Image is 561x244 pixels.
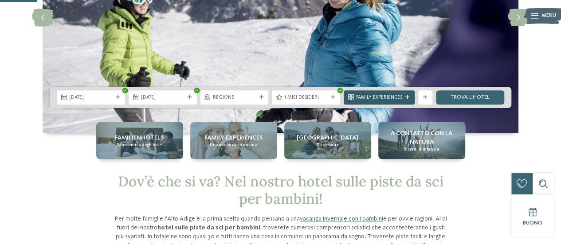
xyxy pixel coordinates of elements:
[204,133,263,142] span: Family experiences
[115,133,164,142] span: Familienhotels
[69,94,113,101] span: [DATE]
[523,220,542,226] span: Buono
[157,225,260,231] strong: hotel sulle piste da sci per bambini
[297,133,358,142] span: [GEOGRAPHIC_DATA]
[190,122,277,159] a: Hotel sulle piste da sci per bambini: divertimento senza confini Family experiences Una vacanza s...
[284,94,328,101] span: I miei desideri
[141,94,184,101] span: [DATE]
[284,122,371,159] a: Hotel sulle piste da sci per bambini: divertimento senza confini [GEOGRAPHIC_DATA] Da scoprire
[96,122,183,159] a: Hotel sulle piste da sci per bambini: divertimento senza confini Familienhotels Panoramica degli ...
[213,94,256,101] span: Regione
[317,142,339,148] span: Da scoprire
[118,172,443,207] span: Dov’è che si va? Nel nostro hotel sulle piste da sci per bambini!
[210,142,258,148] span: Una vacanza su misura
[300,216,383,222] a: vacanza invernale con i bambini
[378,122,465,159] a: Hotel sulle piste da sci per bambini: divertimento senza confini A contatto con la natura Ricordi...
[382,129,462,147] span: A contatto con la natura
[404,147,439,152] span: Ricordi d’infanzia
[117,142,163,148] span: Panoramica degli hotel
[436,90,504,105] a: trova l’hotel
[511,194,554,237] a: Buono
[356,94,402,101] span: Family Experiences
